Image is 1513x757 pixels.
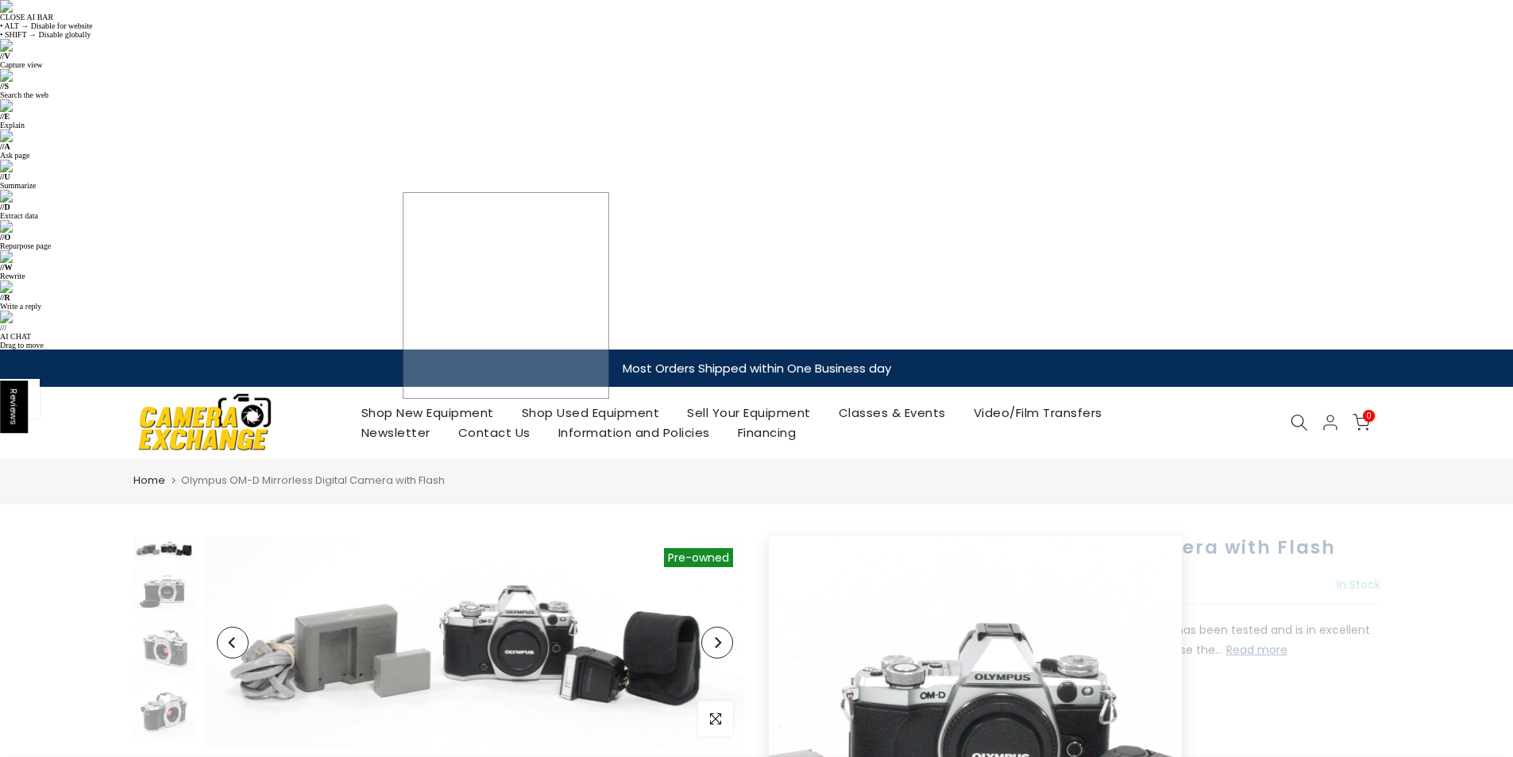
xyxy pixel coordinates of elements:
[1353,414,1370,431] a: 0
[959,403,1116,423] a: Video/Film Transfers
[769,575,848,596] div: $399.99
[724,423,810,442] a: Financing
[133,569,197,614] img: Olympus OM-D Mirrorless Digital Camera with Flash Digital Cameras - Digital Mirrorless Cameras Ol...
[769,536,1380,559] h1: Olympus OM-D Mirrorless Digital Camera with Flash
[181,473,445,488] span: Olympus OM-D Mirrorless Digital Camera with Flash
[872,676,1010,708] button: Add to cart
[133,536,197,561] img: Olympus OM-D Mirrorless Digital Camera with Flash Digital Cameras - Digital Mirrorless Cameras Ol...
[623,360,891,377] strong: Most Orders Shipped within One Business day
[544,423,724,442] a: Information and Policies
[133,684,197,742] img: Olympus OM-D Mirrorless Digital Camera with Flash Digital Cameras - Digital Mirrorless Cameras Ol...
[674,403,825,423] a: Sell Your Equipment
[769,620,1380,660] p: This is a Olympus OM-D Mirrorless Digital Camera with Flash.This camera has been tested and is in...
[1337,577,1380,593] span: In Stock
[1226,643,1287,657] button: Read more
[347,403,508,423] a: Shop New Equipment
[1363,410,1375,422] span: 0
[701,627,733,659] button: Next
[347,423,444,442] a: Newsletter
[913,686,990,697] span: Add to cart
[133,622,197,676] img: Olympus OM-D Mirrorless Digital Camera with Flash Digital Cameras - Digital Mirrorless Cameras Ol...
[824,403,959,423] a: Classes & Events
[217,627,249,659] button: Previous
[133,473,165,489] a: Home
[205,536,745,748] img: Olympus OM-D Mirrorless Digital Camera with Flash Digital Cameras - Digital Mirrorless Cameras Ol...
[508,403,674,423] a: Shop Used Equipment
[444,423,544,442] a: Contact Us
